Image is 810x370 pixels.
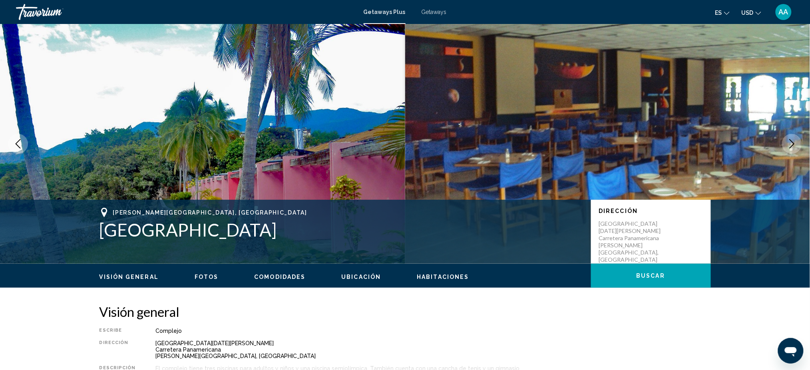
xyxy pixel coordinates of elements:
p: [GEOGRAPHIC_DATA][DATE][PERSON_NAME] Carretera Panamericana [PERSON_NAME][GEOGRAPHIC_DATA], [GEOG... [599,220,663,263]
span: Habitaciones [417,274,469,280]
span: Comodidades [254,274,305,280]
a: Getaways Plus [364,9,406,15]
button: Previous image [8,134,28,154]
div: [GEOGRAPHIC_DATA][DATE][PERSON_NAME] Carretera Panamericana [PERSON_NAME][GEOGRAPHIC_DATA], [GEOG... [156,340,711,359]
button: Fotos [195,273,219,280]
div: Dirección [100,340,136,359]
span: Ubicación [342,274,381,280]
span: es [715,10,722,16]
h2: Visión general [100,304,711,320]
a: Getaways [422,9,447,15]
iframe: Botón para iniciar la ventana de mensajería [778,338,804,364]
span: AA [779,8,788,16]
div: Escribe [100,328,136,334]
a: Travorium [16,4,356,20]
span: Visión general [100,274,159,280]
span: Fotos [195,274,219,280]
span: [PERSON_NAME][GEOGRAPHIC_DATA], [GEOGRAPHIC_DATA] [113,209,307,216]
button: Habitaciones [417,273,469,280]
button: Change language [715,7,730,18]
div: Complejo [156,328,711,334]
button: Comodidades [254,273,305,280]
button: Buscar [591,264,711,288]
span: USD [742,10,754,16]
h1: [GEOGRAPHIC_DATA] [100,219,583,240]
span: Buscar [637,273,665,279]
button: User Menu [773,4,794,20]
button: Change currency [742,7,761,18]
button: Visión general [100,273,159,280]
button: Next image [782,134,802,154]
p: Dirección [599,208,703,214]
button: Ubicación [342,273,381,280]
